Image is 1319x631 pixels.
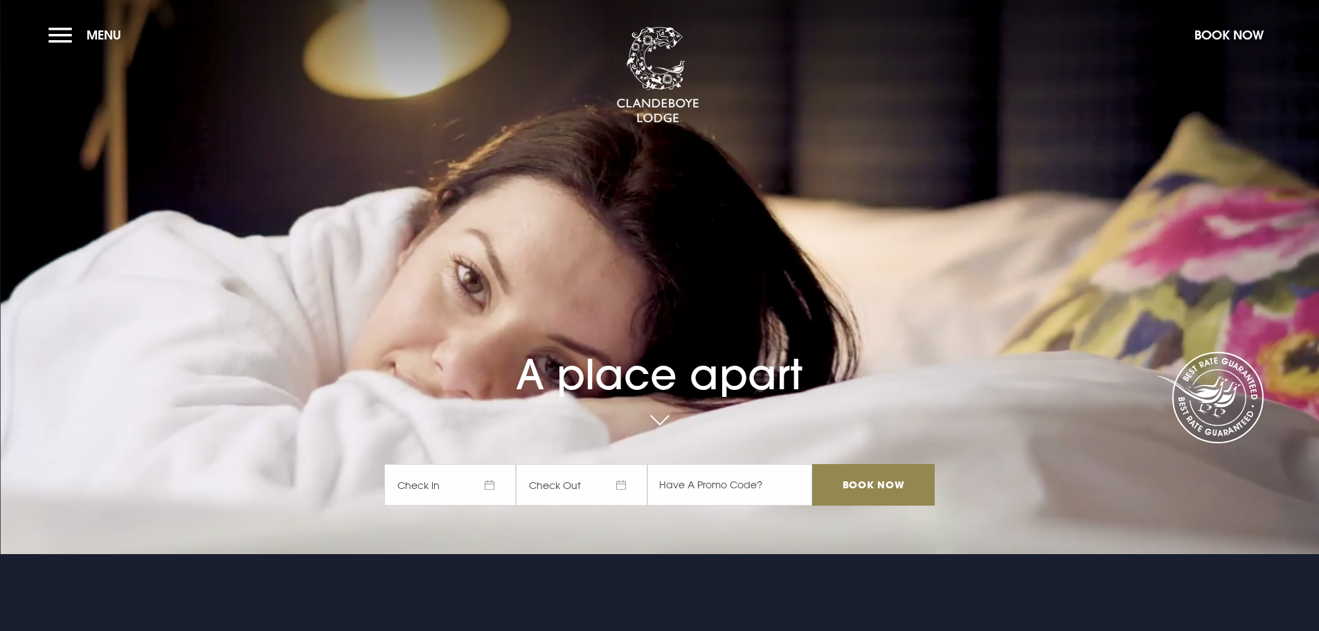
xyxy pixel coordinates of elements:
input: Book Now [812,464,934,506]
img: Clandeboye Lodge [616,27,699,124]
span: Menu [87,27,121,43]
span: Check Out [516,464,647,506]
h1: A place apart [384,311,934,399]
button: Menu [48,20,128,50]
button: Book Now [1187,20,1271,50]
span: Check In [384,464,516,506]
input: Have A Promo Code? [647,464,812,506]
